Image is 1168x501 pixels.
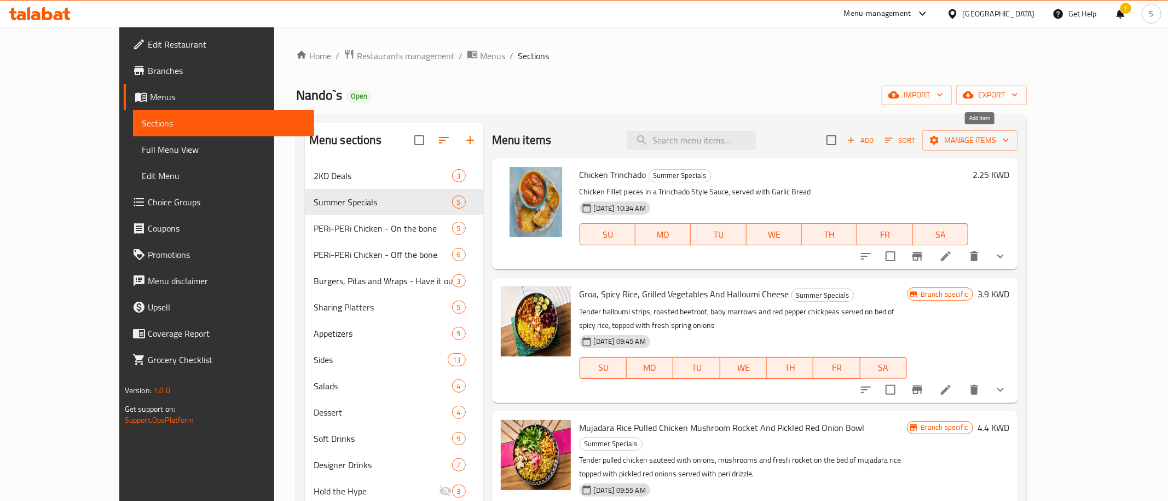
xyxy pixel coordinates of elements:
[448,355,465,365] span: 13
[305,373,483,399] div: Salads4
[813,357,860,379] button: FR
[133,136,314,163] a: Full Menu View
[124,320,314,347] a: Coverage Report
[627,131,756,150] input: search
[305,163,483,189] div: 2KD Deals3
[861,227,908,243] span: FR
[314,274,452,287] div: Burgers, Pitas and Wraps - Have it our way
[453,460,465,470] span: 7
[467,49,505,63] a: Menus
[452,406,466,419] div: items
[846,134,875,147] span: Add
[492,132,552,148] h2: Menu items
[452,485,466,498] div: items
[585,227,631,243] span: SU
[580,305,907,332] p: Tender halloumi strips, roasted beetroot, baby marrows and red pepper chickpeas served on bed of ...
[956,85,1027,105] button: export
[853,243,879,269] button: sort-choices
[589,485,650,496] span: [DATE] 09:55 AM
[961,243,987,269] button: delete
[125,402,175,416] span: Get support on:
[309,132,381,148] h2: Menu sections
[891,88,943,102] span: import
[459,49,462,62] li: /
[357,49,454,62] span: Restaurants management
[802,223,857,245] button: TH
[142,117,305,130] span: Sections
[452,274,466,287] div: items
[501,286,571,356] img: Groa, Spicy Rice, Grilled Vegetables And Halloumi Cheese
[1149,8,1154,20] span: S
[314,327,452,340] span: Appetizers
[580,166,646,183] span: Chicken Trinchado
[148,327,305,340] span: Coverage Report
[580,357,627,379] button: SU
[148,64,305,77] span: Branches
[860,357,907,379] button: SA
[457,127,483,153] button: Add section
[314,195,452,209] div: Summer Specials
[589,203,650,214] span: [DATE] 10:34 AM
[314,353,448,366] div: Sides
[148,195,305,209] span: Choice Groups
[305,399,483,425] div: Dessert4
[885,134,915,147] span: Sort
[678,360,715,376] span: TU
[791,289,854,302] div: Summer Specials
[879,378,902,401] span: Select to update
[882,132,918,149] button: Sort
[305,452,483,478] div: Designer Drinks7
[580,437,643,451] div: Summer Specials
[453,250,465,260] span: 6
[305,347,483,373] div: Sides13
[296,83,342,107] span: Nando`s
[314,379,452,393] span: Salads
[453,434,465,444] span: 9
[148,301,305,314] span: Upsell
[148,274,305,287] span: Menu disclaimer
[314,406,452,419] span: Dessert
[452,432,466,445] div: items
[148,248,305,261] span: Promotions
[585,360,622,376] span: SU
[580,419,865,436] span: Mujadara Rice Pulled Chicken Mushroom Rocket And Pickled Red Onion Bowl
[994,383,1007,396] svg: Show Choices
[453,329,465,339] span: 9
[720,357,767,379] button: WE
[916,289,973,300] span: Branch specific
[878,132,922,149] span: Sort items
[124,189,314,215] a: Choice Groups
[314,169,452,182] span: 2KD Deals
[792,289,854,302] span: Summer Specials
[153,383,170,398] span: 1.0.0
[124,241,314,268] a: Promotions
[314,458,452,471] div: Designer Drinks
[695,227,742,243] span: TU
[314,222,452,235] div: PERi-PERi Chicken - On the bone
[580,185,968,199] p: Chicken Fillet pieces in a Trinchado Style Sauce, served with Garlic Bread
[452,327,466,340] div: items
[124,215,314,241] a: Coupons
[314,485,439,498] div: Hold the Hype
[439,485,452,498] svg: Inactive section
[124,268,314,294] a: Menu disclaimer
[305,268,483,294] div: Burgers, Pitas and Wraps - Have it our way3
[939,250,952,263] a: Edit menu item
[148,38,305,51] span: Edit Restaurant
[452,195,466,209] div: items
[148,222,305,235] span: Coupons
[124,57,314,84] a: Branches
[913,223,968,245] button: SA
[452,458,466,471] div: items
[314,432,452,445] span: Soft Drinks
[346,90,372,103] div: Open
[453,171,465,181] span: 3
[305,215,483,241] div: PERi-PERi Chicken - On the bone5
[336,49,339,62] li: /
[640,227,686,243] span: MO
[631,360,669,376] span: MO
[510,49,513,62] li: /
[344,49,454,63] a: Restaurants management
